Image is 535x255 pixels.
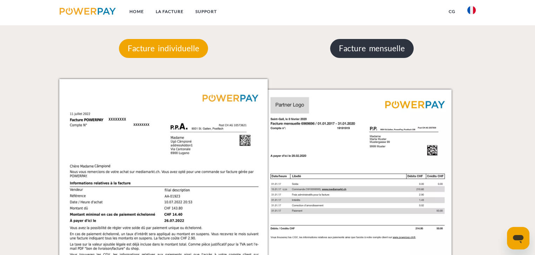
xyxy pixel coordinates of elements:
a: LA FACTURE [149,5,189,18]
iframe: Bouton de lancement de la fenêtre de messagerie [507,227,529,249]
a: Home [123,5,149,18]
p: Facture individuelle [119,39,208,58]
a: Support [189,5,222,18]
p: Facture mensuelle [330,39,414,58]
a: CG [443,5,461,18]
img: logo-powerpay.svg [60,8,116,15]
img: fr [467,6,476,14]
